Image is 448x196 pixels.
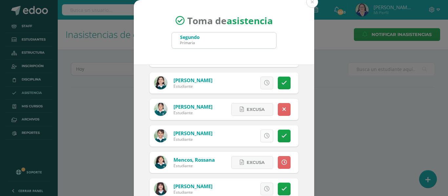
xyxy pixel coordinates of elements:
[247,103,265,116] span: Excusa
[173,183,213,189] a: [PERSON_NAME]
[180,40,200,45] div: Primaria
[154,129,167,142] img: b90619865f3e79fe188e0bdda9203e7c.png
[154,156,167,169] img: 61d76bf62130c7e29a7c2ff2a23e3c75.png
[187,14,273,27] span: Toma de
[173,163,215,169] div: Estudiante
[173,83,213,89] div: Estudiante
[173,77,213,83] a: [PERSON_NAME]
[173,189,213,195] div: Estudiante
[173,130,213,136] a: [PERSON_NAME]
[173,136,213,142] div: Estudiante
[154,103,167,116] img: 95f3a2e970832399ccde4e116942c45e.png
[231,103,273,116] a: Excusa
[154,76,167,89] img: 56501c58be183d32c669e0791d776168.png
[247,156,265,169] span: Excusa
[173,110,213,116] div: Estudiante
[180,34,200,40] div: Segundo
[231,156,273,169] a: Excusa
[154,182,167,195] img: 097d8f3bcf2f7a044007cfe425ca8131.png
[227,14,273,27] strong: asistencia
[172,32,276,48] input: Busca un grado o sección aquí...
[173,103,213,110] a: [PERSON_NAME]
[173,156,215,163] a: Mencos, Rossana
